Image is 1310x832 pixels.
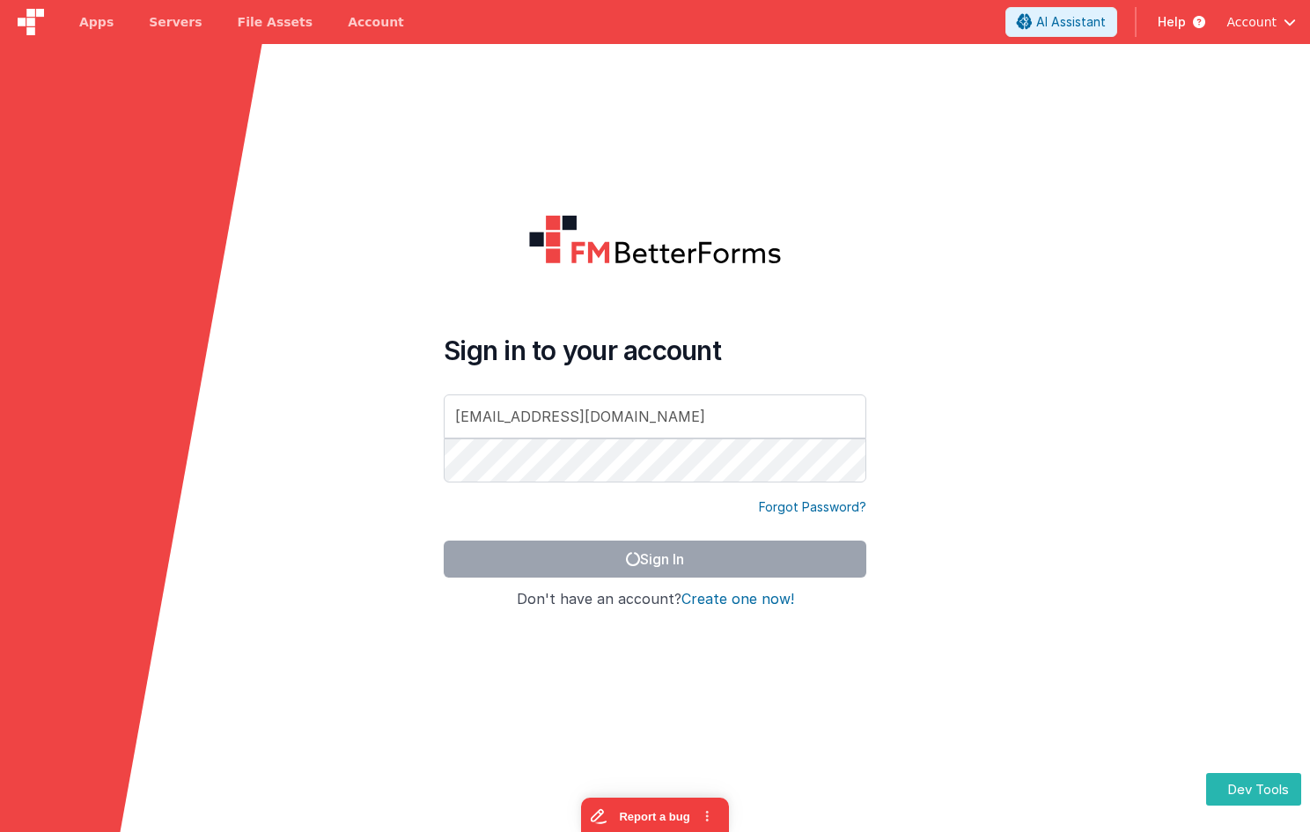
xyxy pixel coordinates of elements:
[444,335,866,366] h4: Sign in to your account
[681,592,794,607] button: Create one now!
[1005,7,1117,37] button: AI Assistant
[1206,773,1301,806] button: Dev Tools
[149,13,202,31] span: Servers
[444,592,866,607] h4: Don't have an account?
[1036,13,1106,31] span: AI Assistant
[238,13,313,31] span: File Assets
[759,498,866,516] a: Forgot Password?
[444,541,866,578] button: Sign In
[1226,13,1277,31] span: Account
[1226,13,1296,31] button: Account
[1158,13,1186,31] span: Help
[79,13,114,31] span: Apps
[444,394,866,438] input: Email Address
